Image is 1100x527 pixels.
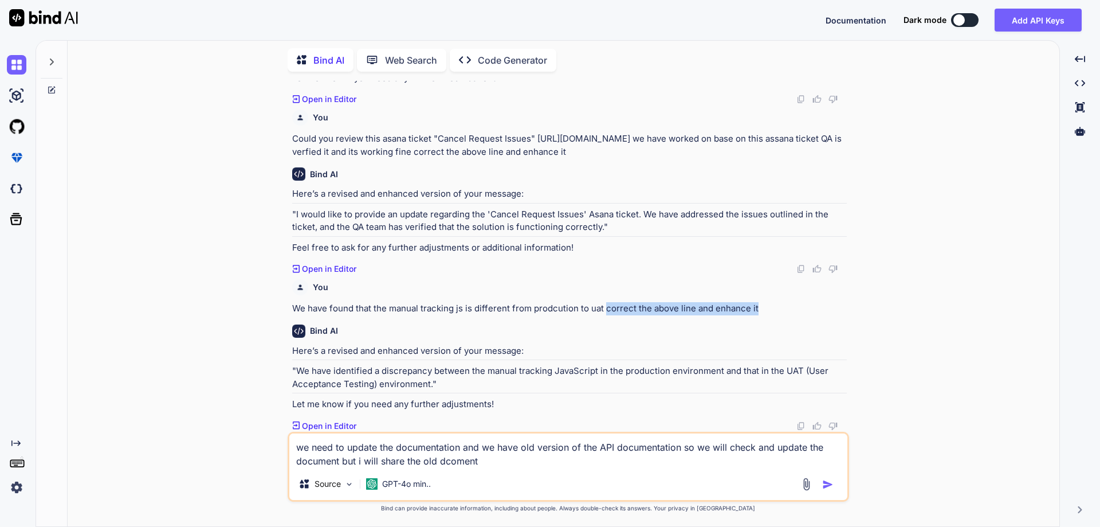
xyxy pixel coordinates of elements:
img: like [812,95,822,104]
img: githubLight [7,117,26,136]
p: Here’s a revised and enhanced version of your message: [292,188,847,201]
img: darkCloudIdeIcon [7,179,26,198]
img: copy [796,95,806,104]
img: copy [796,264,806,274]
span: Documentation [826,15,886,25]
img: copy [796,421,806,431]
p: "I would like to provide an update regarding the 'Cancel Request Issues' Asana ticket. We have ad... [292,208,847,234]
img: icon [822,479,834,490]
p: Source [315,478,341,490]
p: Open in Editor [302,93,356,105]
h6: Bind AI [310,325,338,337]
img: chat [7,55,26,75]
img: attachment [800,478,813,491]
span: Dark mode [903,14,946,26]
img: ai-studio [7,86,26,106]
textarea: we need to update the documentation and we have old version of the API documentation so we will c... [289,434,847,468]
p: Feel free to ask for any further adjustments or additional information! [292,241,847,255]
img: Pick Models [344,479,354,489]
img: GPT-4o mini [366,478,378,490]
img: dislike [828,264,838,274]
p: "We have identified a discrepancy between the manual tracking JavaScript in the production enviro... [292,365,847,391]
h6: Bind AI [310,169,338,180]
button: Add API Keys [995,9,1082,32]
h6: You [313,282,328,293]
p: Open in Editor [302,420,356,432]
p: GPT-4o min.. [382,478,431,490]
img: like [812,264,822,274]
p: Let me know if you need any further adjustments! [292,398,847,411]
p: Bind AI [313,53,344,67]
img: premium [7,148,26,167]
img: Bind AI [9,9,78,26]
p: Here’s a revised and enhanced version of your message: [292,345,847,358]
img: dislike [828,421,838,431]
img: like [812,421,822,431]
img: settings [7,478,26,497]
p: Bind can provide inaccurate information, including about people. Always double-check its answers.... [288,504,849,513]
p: We have found that the manual tracking js is different from prodcution to uat correct the above l... [292,302,847,315]
p: Could you review this asana ticket "Cancel Request Issues" [URL][DOMAIN_NAME] we have worked on b... [292,132,847,158]
p: Web Search [385,53,437,67]
p: Open in Editor [302,263,356,275]
img: dislike [828,95,838,104]
button: Documentation [826,14,886,26]
p: Code Generator [478,53,547,67]
h6: You [313,112,328,123]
